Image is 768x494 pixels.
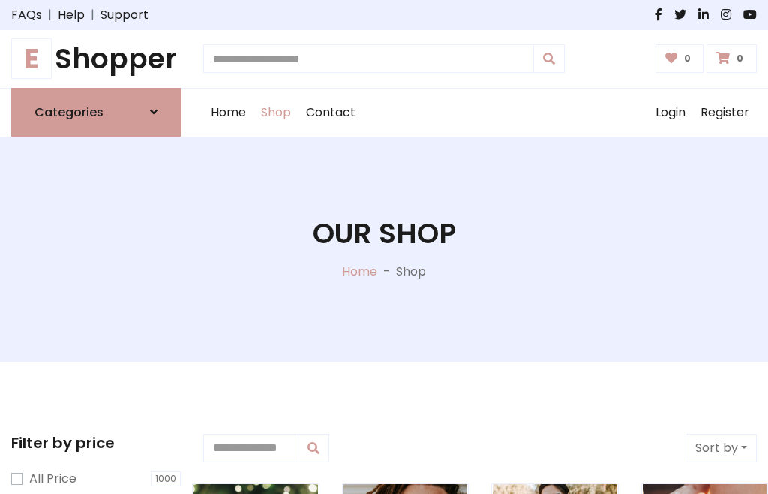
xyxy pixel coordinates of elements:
[342,263,377,280] a: Home
[693,89,757,137] a: Register
[706,44,757,73] a: 0
[11,6,42,24] a: FAQs
[58,6,85,24] a: Help
[648,89,693,137] a: Login
[11,38,52,79] span: E
[655,44,704,73] a: 0
[29,470,76,488] label: All Price
[151,471,181,486] span: 1000
[685,434,757,462] button: Sort by
[203,89,253,137] a: Home
[377,263,396,281] p: -
[680,52,694,65] span: 0
[11,42,181,76] h1: Shopper
[11,88,181,137] a: Categories
[100,6,148,24] a: Support
[396,263,426,281] p: Shop
[34,105,103,119] h6: Categories
[42,6,58,24] span: |
[11,42,181,76] a: EShopper
[11,434,181,452] h5: Filter by price
[85,6,100,24] span: |
[733,52,747,65] span: 0
[253,89,298,137] a: Shop
[313,217,456,251] h1: Our Shop
[298,89,363,137] a: Contact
